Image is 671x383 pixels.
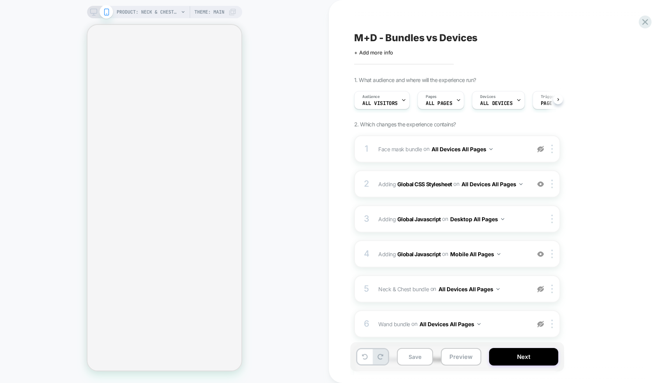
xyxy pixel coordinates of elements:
button: All Devices All Pages [419,318,481,330]
span: Theme: MAIN [194,6,224,18]
button: All Devices All Pages [439,283,500,295]
img: close [551,180,553,188]
span: Adding [378,178,526,190]
span: Wand bundle [378,320,410,327]
span: + Add more info [354,49,393,56]
img: close [551,285,553,293]
img: down arrow [501,218,504,220]
span: Face mask bundle [378,145,422,152]
span: on [411,319,417,329]
img: crossed eye [537,251,544,257]
span: Audience [362,94,380,100]
div: 5 [363,281,370,297]
div: 3 [363,211,370,227]
img: close [551,215,553,223]
span: Adding [378,248,526,260]
button: Next [489,348,558,366]
span: All Visitors [362,101,398,106]
div: 2 [363,176,370,192]
span: 2. Which changes the experience contains? [354,121,456,128]
span: on [430,284,436,294]
button: Desktop All Pages [450,213,504,225]
span: Adding [378,213,526,225]
b: Global Javascript [397,215,441,222]
button: Save [397,348,433,366]
img: close [551,320,553,328]
span: on [423,144,429,154]
b: Global CSS Stylesheet [397,180,452,187]
span: ALL DEVICES [480,101,512,106]
span: PRODUCT: Neck & Chest LED Mask Bundle [117,6,179,18]
span: Pages [426,94,437,100]
img: eye [537,286,544,292]
div: 4 [363,246,370,262]
img: down arrow [497,253,500,255]
span: Page Load [541,101,567,106]
span: on [453,179,459,189]
img: close [551,145,553,153]
button: All Devices All Pages [432,143,493,155]
div: 1 [363,141,370,157]
span: ALL PAGES [426,101,452,106]
span: Trigger [541,94,556,100]
img: eye [537,321,544,327]
img: eye [537,146,544,152]
img: down arrow [489,148,493,150]
span: on [442,249,448,259]
img: down arrow [519,183,522,185]
img: crossed eye [537,181,544,187]
span: Neck & Chest bundle [378,285,429,292]
img: down arrow [496,288,500,290]
span: on [442,214,448,224]
button: All Devices All Pages [461,178,522,190]
span: M+D - Bundles vs Devices [354,32,477,44]
span: 1. What audience and where will the experience run? [354,77,476,83]
div: 6 [363,316,370,332]
span: Devices [480,94,495,100]
button: Preview [441,348,481,366]
img: close [551,250,553,258]
img: down arrow [477,323,481,325]
button: Mobile All Pages [450,248,500,260]
b: Global Javascript [397,250,441,257]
